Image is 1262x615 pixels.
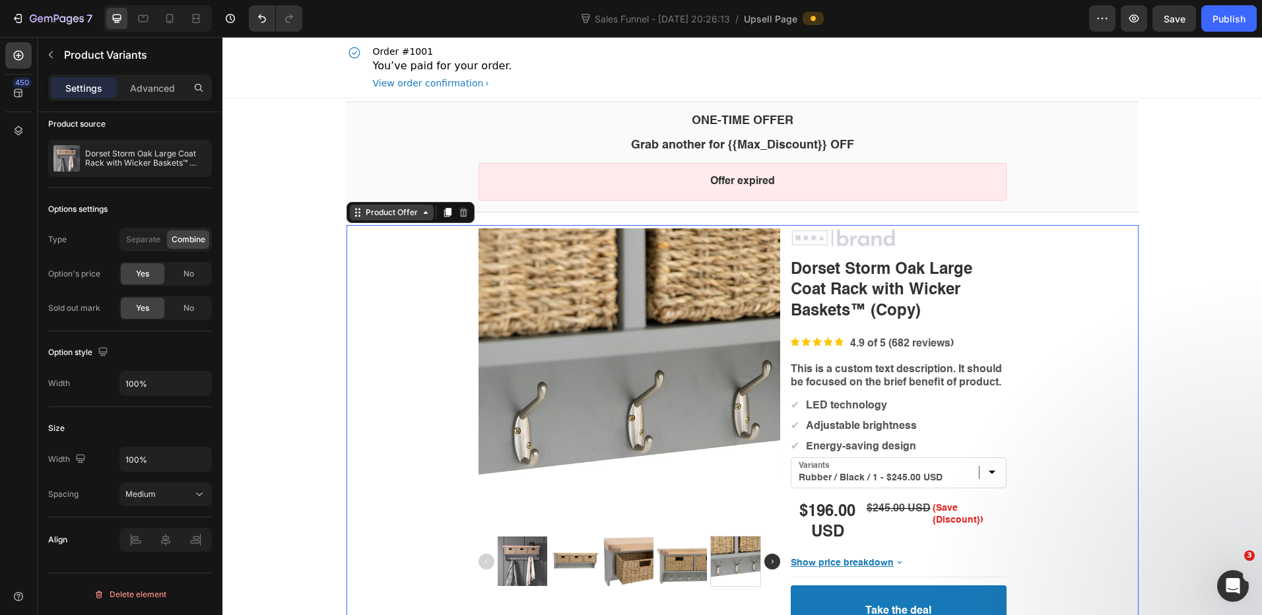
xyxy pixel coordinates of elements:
p: Dorset Storm Oak Large Coat Rack with Wicker Baskets™ (Copy) [85,149,207,168]
div: Product source [48,118,106,130]
div: Align [48,534,67,546]
span: ✔ [568,384,577,395]
span: Variants [576,424,607,435]
iframe: Design area [222,37,1262,615]
p: Product Variants [64,47,207,63]
p: Settings [65,81,102,95]
div: Publish [1212,12,1245,26]
button: 7 [5,5,98,32]
div: Undo/Redo [249,5,302,32]
bdo: $196.00 USD [577,467,633,503]
div: Width [48,451,88,469]
p: 7 [86,11,92,26]
button: Medium [119,482,212,506]
div: Sold out mark [48,302,100,314]
input: Auto [120,447,211,471]
bdo: Offer expired [488,139,552,150]
div: Size [48,422,65,434]
span: 3 [1244,550,1255,561]
bdo: Grab another for {{Max_Discount}} OFF [409,102,632,114]
span: ✔ [568,364,577,374]
span: Save [1164,13,1185,24]
p: Adjustable brightness [583,383,694,397]
span: Yes [136,302,149,314]
span: Separate [126,234,160,245]
span: / [735,12,739,26]
bdo: Show price breakdown [568,521,671,531]
bdo: One-time Offer [469,78,571,90]
p: 4.9 of 5 (682 reviews) [628,300,731,314]
img: product feature img [53,145,80,172]
div: Type [48,234,67,245]
img: gp-arrow-prev [256,517,272,533]
div: Option style [48,344,111,362]
div: Options settings [48,203,108,215]
button: Delete element [48,584,212,605]
bdo: Take the deal [643,567,709,581]
span: Medium [125,489,156,499]
div: Spacing [48,488,79,500]
p: This is a custom text description. It should be focused on the brief benefit of product. [568,326,784,354]
div: 450 [13,77,32,88]
input: Auto [120,372,211,395]
span: No [183,268,194,280]
img: gp-arrow-next [542,517,558,533]
span: ✔ [568,405,577,415]
bdo: (Save {Discount}) [710,467,761,488]
button: Take the deal [568,548,784,600]
p: LED technology [583,362,665,376]
span: Sales Funnel - [DATE] 20:26:13 [592,12,733,26]
bdo: Dorset Storm Oak Large Coat Rack with Wicker Baskets™ (Copy) [568,225,750,282]
span: Upsell Page [744,12,797,26]
iframe: Intercom live chat [1217,570,1249,602]
div: Delete element [94,587,166,602]
div: Product Offer [141,170,198,180]
span: Yes [136,268,149,280]
span: Combine [172,234,205,245]
span: No [183,302,194,314]
button: Save [1152,5,1196,32]
div: Option's price [48,268,100,280]
p: Advanced [130,81,175,95]
div: Width [48,377,70,389]
button: Publish [1201,5,1257,32]
p: Energy-saving design [583,403,694,417]
bdo: $245.00 USD [644,467,708,477]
